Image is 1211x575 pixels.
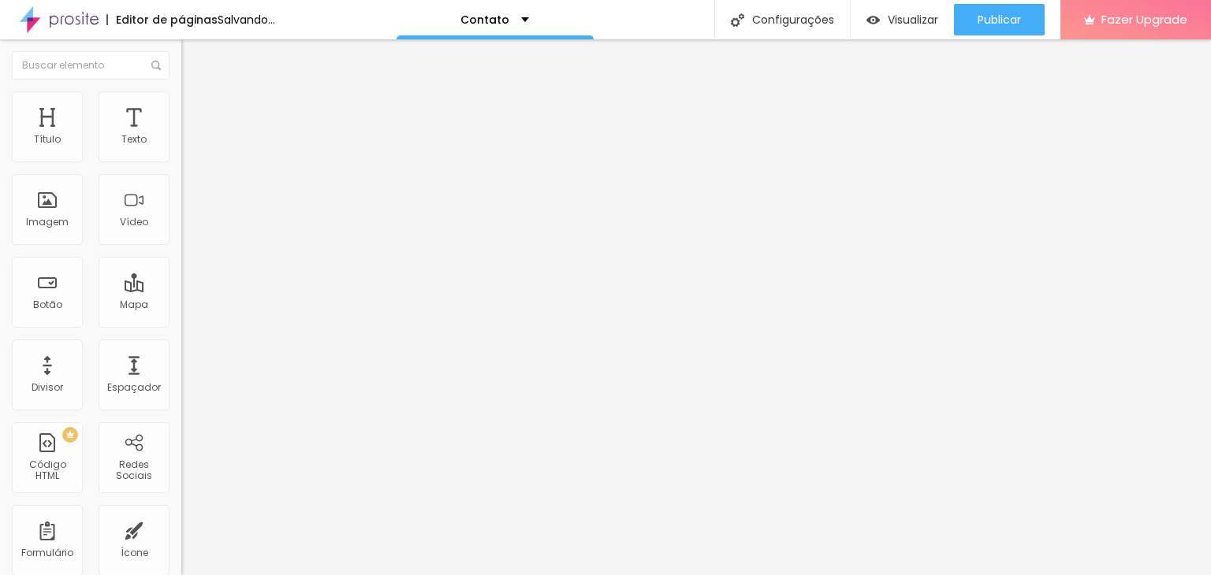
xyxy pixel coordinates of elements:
[106,14,218,25] div: Editor de páginas
[26,217,69,228] div: Imagem
[851,4,954,35] button: Visualizar
[218,14,275,25] div: Salvando...
[21,547,73,558] div: Formulário
[888,13,938,26] span: Visualizar
[32,382,63,393] div: Divisor
[107,382,161,393] div: Espaçador
[151,61,161,70] img: Icone
[460,14,509,25] p: Contato
[34,134,61,145] div: Título
[978,13,1021,26] span: Publicar
[866,13,880,27] img: view-1.svg
[120,217,148,228] div: Vídeo
[121,134,147,145] div: Texto
[33,299,62,310] div: Botão
[731,13,744,27] img: Icone
[102,459,165,482] div: Redes Sociais
[1101,13,1187,26] span: Fazer Upgrade
[120,299,148,310] div: Mapa
[121,547,148,558] div: Ícone
[12,51,170,80] input: Buscar elemento
[954,4,1045,35] button: Publicar
[16,459,78,482] div: Código HTML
